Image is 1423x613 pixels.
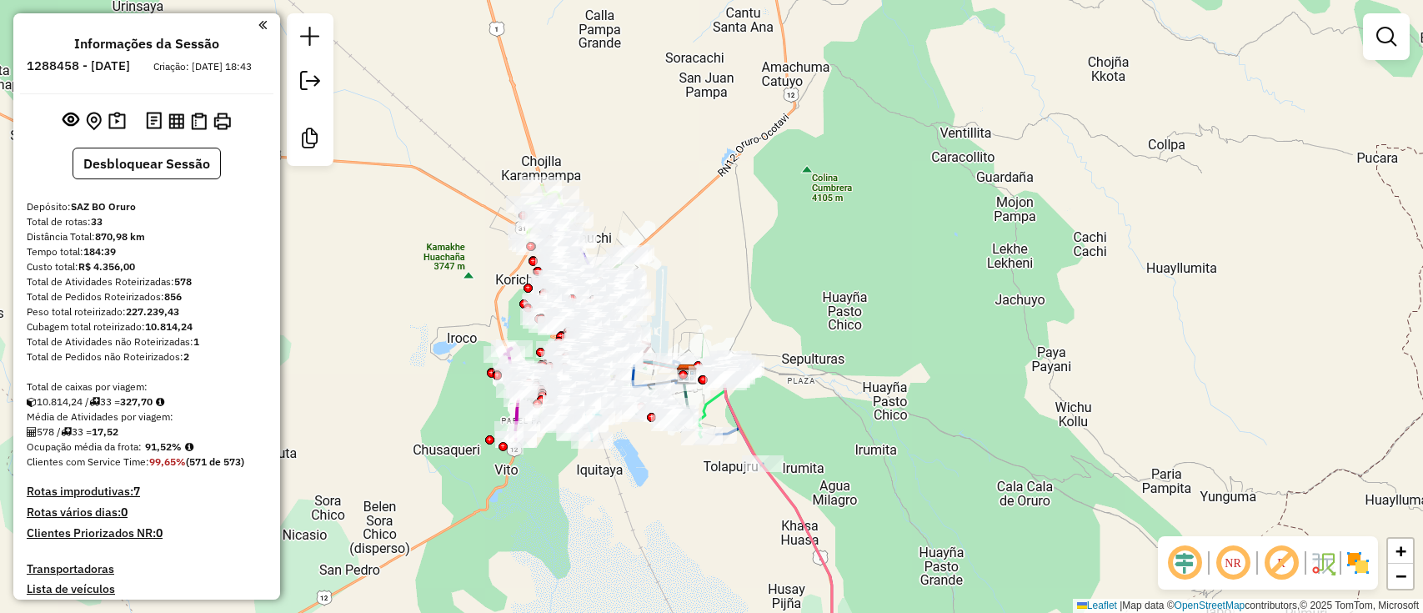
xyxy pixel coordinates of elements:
[27,289,267,304] div: Total de Pedidos Roteirizados:
[27,440,142,453] span: Ocupação média da frota:
[83,245,116,258] strong: 184:39
[27,199,267,214] div: Depósito:
[27,259,267,274] div: Custo total:
[27,599,58,613] a: Rotas
[27,526,267,540] h4: Clientes Priorizados NR:
[145,320,193,333] strong: 10.814,24
[165,109,188,132] button: Visualizar relatório de Roteirização
[27,334,267,349] div: Total de Atividades não Roteirizadas:
[27,58,130,73] h6: 1288458 - [DATE]
[164,290,182,303] strong: 856
[293,122,327,159] a: Criar modelo
[27,582,267,596] h4: Lista de veículos
[143,108,165,134] button: Logs desbloquear sessão
[174,275,192,288] strong: 578
[78,260,135,273] strong: R$ 4.356,00
[105,108,129,134] button: Painel de Sugestão
[186,455,244,468] strong: (571 de 573)
[1310,550,1336,576] img: Fluxo de ruas
[133,484,140,499] strong: 7
[83,108,105,134] button: Centralizar mapa no depósito ou ponto de apoio
[1073,599,1423,613] div: Map data © contributors,© 2025 TomTom, Microsoft
[27,425,267,440] div: 578 / 33 =
[258,15,267,34] a: Clique aqui para minimizar o painel
[92,425,118,438] strong: 17,52
[1395,565,1406,586] span: −
[27,455,149,468] span: Clientes com Service Time:
[89,397,100,407] i: Total de rotas
[156,397,164,407] i: Meta Caixas/viagem: 265,60 Diferença: 62,10
[145,440,182,453] strong: 91,52%
[73,148,221,179] button: Desbloquear Sessão
[204,599,267,613] h4: Recargas: 3
[27,410,267,425] div: Média de Atividades por viagem:
[27,397,37,407] i: Cubagem total roteirizado
[1388,564,1413,589] a: Zoom out
[210,109,234,133] button: Imprimir Rotas
[293,20,327,58] a: Nova sessão e pesquisa
[61,427,72,437] i: Total de rotas
[27,394,267,410] div: 10.814,24 / 33 =
[95,230,145,243] strong: 870,98 km
[156,525,163,540] strong: 0
[27,244,267,259] div: Tempo total:
[27,319,267,334] div: Cubagem total roteirizado:
[59,108,83,134] button: Exibir sessão original
[27,427,37,437] i: Total de Atividades
[126,305,179,318] strong: 227.239,43
[27,349,267,364] div: Total de Pedidos não Roteirizados:
[1120,600,1122,611] span: |
[27,274,267,289] div: Total de Atividades Roteirizadas:
[1165,543,1205,583] span: Ocultar deslocamento
[676,364,698,385] img: SAZ BO Oruro
[1077,600,1117,611] a: Leaflet
[71,200,136,213] strong: SAZ BO Oruro
[27,505,267,520] h4: Rotas vários dias:
[149,455,186,468] strong: 99,65%
[27,214,267,229] div: Total de rotas:
[1395,540,1406,561] span: +
[27,304,267,319] div: Peso total roteirizado:
[27,379,267,394] div: Total de caixas por viagem:
[1175,600,1245,611] a: OpenStreetMap
[193,335,199,348] strong: 1
[27,229,267,244] div: Distância Total:
[91,215,103,228] strong: 33
[1370,20,1403,53] a: Exibir filtros
[1261,543,1301,583] span: Exibir rótulo
[1213,543,1253,583] span: Ocultar NR
[293,64,327,102] a: Exportar sessão
[1345,550,1371,576] img: Exibir/Ocultar setores
[121,505,128,520] strong: 0
[147,59,258,74] div: Criação: [DATE] 18:43
[183,350,189,363] strong: 2
[185,442,193,452] em: Média calculada utilizando a maior ocupação (%Peso ou %Cubagem) de cada rota da sessão. Rotas cro...
[188,109,210,133] button: Visualizar Romaneio
[74,36,219,52] h4: Informações da Sessão
[120,395,153,408] strong: 327,70
[27,485,267,499] h4: Rotas improdutivas:
[1388,539,1413,564] a: Zoom in
[27,562,267,576] h4: Transportadoras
